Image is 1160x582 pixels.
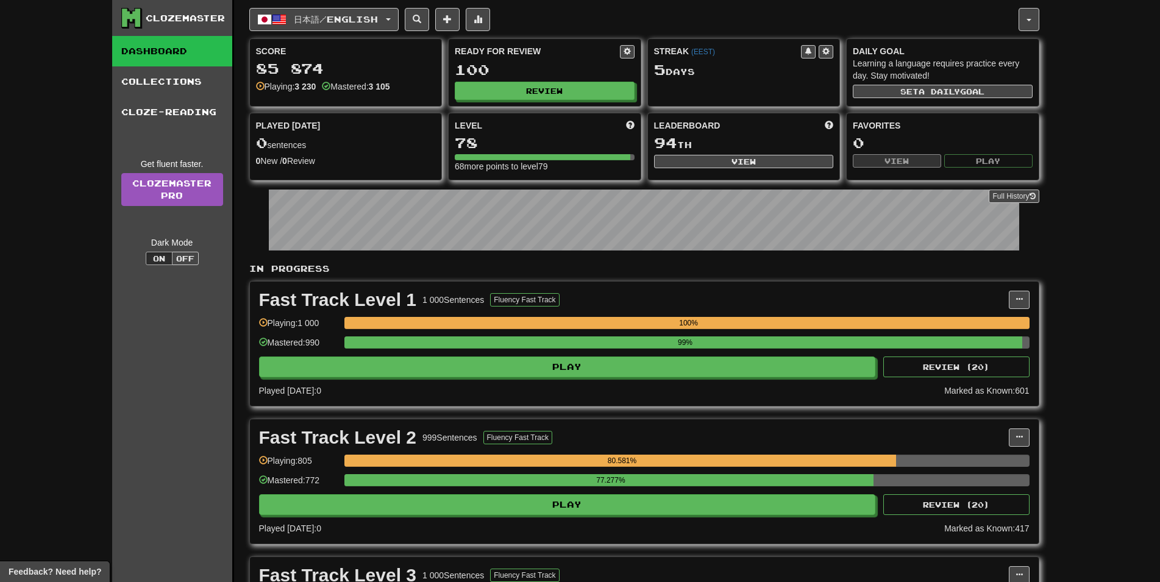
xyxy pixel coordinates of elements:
div: Learning a language requires practice every day. Stay motivated! [853,57,1033,82]
button: Play [259,357,876,377]
span: Score more points to level up [626,119,635,132]
button: Review (20) [883,494,1030,515]
strong: 0 [282,156,287,166]
div: Fast Track Level 2 [259,428,417,447]
button: Search sentences [405,8,429,31]
span: Leaderboard [654,119,721,132]
div: Playing: [256,80,316,93]
button: Play [944,154,1033,168]
a: (EEST) [691,48,715,56]
div: 68 more points to level 79 [455,160,635,172]
button: On [146,252,173,265]
div: Favorites [853,119,1033,132]
button: Review [455,82,635,100]
strong: 3 230 [294,82,316,91]
span: 日本語 / English [294,14,378,24]
span: This week in points, UTC [825,119,833,132]
div: 85 874 [256,61,436,76]
span: Open feedback widget [9,566,101,578]
a: ClozemasterPro [121,173,223,206]
button: Add sentence to collection [435,8,460,31]
a: Cloze-Reading [112,97,232,127]
p: In Progress [249,263,1039,275]
div: sentences [256,135,436,151]
span: 5 [654,61,666,78]
div: 100% [348,317,1030,329]
div: Get fluent faster. [121,158,223,170]
div: Dark Mode [121,236,223,249]
div: 1 000 Sentences [422,569,484,581]
div: 100 [455,62,635,77]
button: More stats [466,8,490,31]
div: Marked as Known: 417 [944,522,1029,534]
div: Day s [654,62,834,78]
div: Score [256,45,436,57]
div: 78 [455,135,635,151]
div: Fast Track Level 1 [259,291,417,309]
button: Fluency Fast Track [490,569,559,582]
span: 94 [654,134,677,151]
div: 999 Sentences [422,431,477,444]
div: Playing: 805 [259,455,338,475]
button: Review (20) [883,357,1030,377]
div: Clozemaster [146,12,225,24]
span: Played [DATE] [256,119,321,132]
div: Mastered: 772 [259,474,338,494]
a: Collections [112,66,232,97]
a: Dashboard [112,36,232,66]
button: Fluency Fast Track [490,293,559,307]
div: 77.277% [348,474,874,486]
button: View [853,154,941,168]
div: 1 000 Sentences [422,294,484,306]
div: Marked as Known: 601 [944,385,1029,397]
button: Play [259,494,876,515]
div: th [654,135,834,151]
div: Streak [654,45,802,57]
div: New / Review [256,155,436,167]
button: Fluency Fast Track [483,431,552,444]
div: Ready for Review [455,45,620,57]
div: Playing: 1 000 [259,317,338,337]
div: Mastered: 990 [259,336,338,357]
div: 99% [348,336,1023,349]
button: Off [172,252,199,265]
span: 0 [256,134,268,151]
span: Level [455,119,482,132]
div: 80.581% [348,455,896,467]
span: Played [DATE]: 0 [259,386,321,396]
button: Full History [989,190,1039,203]
span: a daily [919,87,960,96]
button: 日本語/English [249,8,399,31]
div: Mastered: [322,80,390,93]
strong: 3 105 [369,82,390,91]
button: View [654,155,834,168]
strong: 0 [256,156,261,166]
span: Played [DATE]: 0 [259,523,321,533]
button: Seta dailygoal [853,85,1033,98]
div: 0 [853,135,1033,151]
div: Daily Goal [853,45,1033,57]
